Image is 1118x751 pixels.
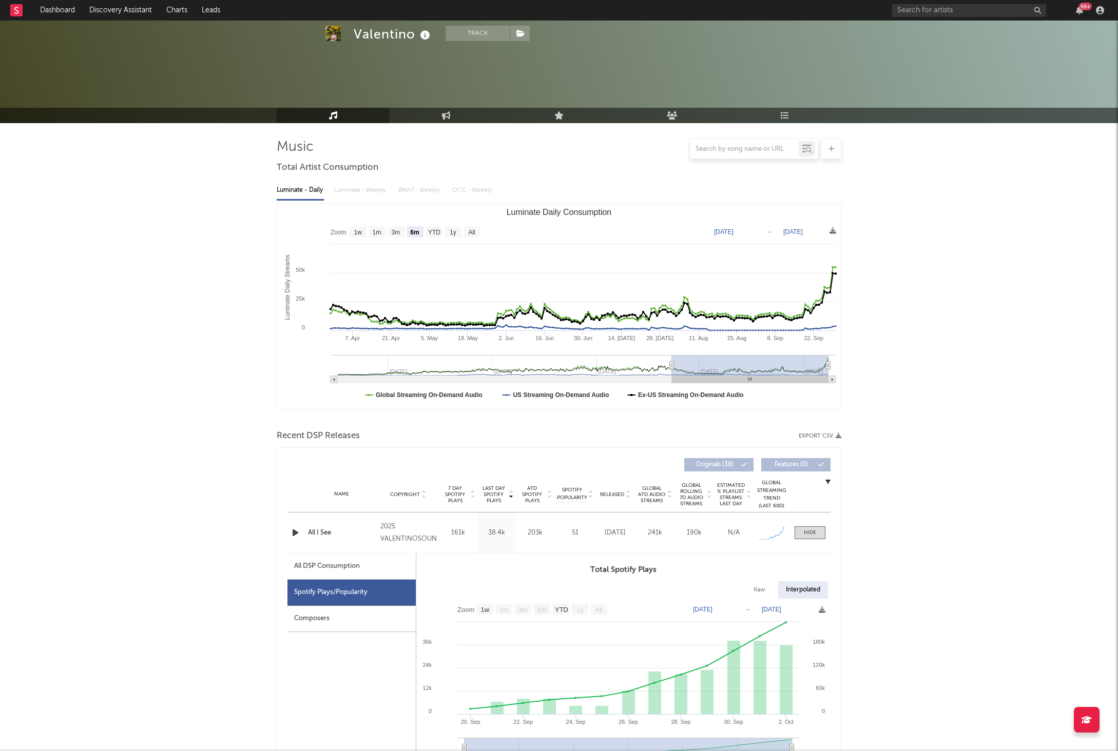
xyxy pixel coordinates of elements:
div: 51 [557,528,593,538]
span: Total Artist Consumption [277,162,378,174]
text: 1w [354,229,362,236]
text: 0 [302,324,305,330]
text: 1m [499,606,509,614]
span: Spotify Popularity [557,486,587,502]
a: All I See [308,528,375,538]
text: 20. Sep [461,719,480,725]
span: Last Day Spotify Plays [480,485,507,504]
text: [DATE] [714,228,734,235]
text: All [468,229,475,236]
text: [DATE] [762,606,781,613]
text: 28. [DATE] [646,335,673,341]
text: Ex-US Streaming On-Demand Audio [638,391,744,399]
div: Luminate - Daily [277,182,324,199]
text: Luminate Daily Streams [284,254,291,320]
div: [DATE] [598,528,632,538]
text: 24. Sep [566,719,586,725]
div: Raw [746,581,773,599]
div: N/A [717,528,751,538]
div: 161k [441,528,475,538]
text: → [766,228,772,235]
div: 241k [638,528,672,538]
div: Global Streaming Trend (Last 60D) [756,479,787,510]
div: 190k [677,528,711,538]
text: 0 [822,708,825,714]
text: 0 [429,708,432,714]
span: ATD Spotify Plays [518,485,546,504]
text: 3m [392,229,400,236]
div: 203k [518,528,552,538]
input: Search by song name or URL [690,145,799,153]
span: Released [600,491,624,498]
text: Luminate Daily Consumption [507,208,612,216]
text: 2. Oct [779,719,794,725]
text: 14. [DATE] [608,335,635,341]
text: YTD [428,229,440,236]
text: 7. Apr [345,335,360,341]
button: Originals(38) [684,458,754,471]
text: Global Streaming On-Demand Audio [376,391,483,399]
text: 12k [422,685,432,691]
span: Copyright [390,491,420,498]
text: 60k [816,685,825,691]
svg: Luminate Daily Consumption [277,204,841,409]
div: Valentino [354,26,433,43]
button: Track [446,26,510,41]
text: 25k [296,295,305,302]
div: Composers [287,606,416,632]
text: 180k [813,639,825,645]
text: 1m [373,229,381,236]
text: 22. Sep [513,719,533,725]
span: Global ATD Audio Streams [638,485,666,504]
text: 2. Jun [498,335,514,341]
text: 6m [410,229,419,236]
text: [DATE] [693,606,712,613]
text: → [744,606,750,613]
text: 26. Sep [619,719,638,725]
text: 1y [576,606,584,614]
div: 2025 VALENTINOSOUND [380,521,436,545]
text: 5. May [421,335,438,341]
text: 8. Sep [767,335,783,341]
div: Interpolated [778,581,828,599]
button: Features(0) [761,458,831,471]
text: 28. Sep [671,719,691,725]
text: 19. May [458,335,478,341]
text: 6m [537,606,547,614]
span: Global Rolling 7D Audio Streams [677,482,705,507]
button: 99+ [1076,6,1083,14]
text: YTD [555,606,568,614]
text: 21. Apr [382,335,400,341]
text: 1y [450,229,456,236]
span: Features ( 0 ) [768,462,815,468]
div: 99 + [1079,3,1092,10]
div: Spotify Plays/Popularity [287,580,416,606]
text: 36k [422,639,432,645]
text: 22. Sep [804,335,823,341]
text: 11. Aug [689,335,708,341]
span: Estimated % Playlist Streams Last Day [717,482,745,507]
text: 24k [422,662,432,668]
text: 1w [481,606,490,614]
div: Name [308,490,375,498]
div: All DSP Consumption [294,560,360,572]
button: Export CSV [799,433,841,439]
text: Zoom [331,229,346,236]
text: Zoom [457,606,474,614]
h3: Total Spotify Plays [416,564,831,576]
text: 120k [813,662,825,668]
span: 7 Day Spotify Plays [441,485,469,504]
text: 25. Aug [727,335,746,341]
text: US Streaming On-Demand Audio [513,391,609,399]
text: 30. Jun [574,335,592,341]
span: Originals ( 38 ) [691,462,738,468]
text: 50k [296,267,305,273]
div: All DSP Consumption [287,554,416,580]
text: 3m [518,606,528,614]
text: 30. Sep [724,719,743,725]
span: Recent DSP Releases [277,430,360,442]
text: All [595,606,603,614]
div: 38.4k [480,528,513,538]
text: 16. Jun [535,335,554,341]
